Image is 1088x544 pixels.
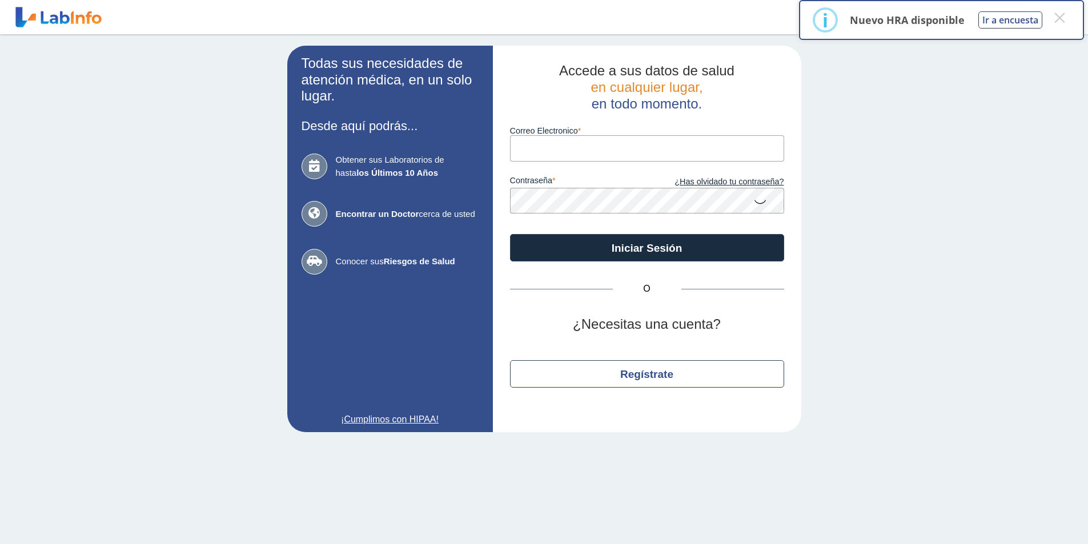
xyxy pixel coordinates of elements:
span: en todo momento. [592,96,702,111]
b: Riesgos de Salud [384,256,455,266]
button: Close this dialog [1049,7,1070,28]
label: Correo Electronico [510,126,784,135]
span: Conocer sus [336,255,479,268]
h2: ¿Necesitas una cuenta? [510,316,784,333]
p: Nuevo HRA disponible [850,13,965,27]
span: Accede a sus datos de salud [559,63,734,78]
button: Regístrate [510,360,784,388]
a: ¡Cumplimos con HIPAA! [302,413,479,426]
span: en cualquier lugar, [591,79,702,95]
div: i [822,10,828,30]
h3: Desde aquí podrás... [302,119,479,133]
span: cerca de usted [336,208,479,221]
b: Encontrar un Doctor [336,209,419,219]
h2: Todas sus necesidades de atención médica, en un solo lugar. [302,55,479,104]
span: Obtener sus Laboratorios de hasta [336,154,479,179]
a: ¿Has olvidado tu contraseña? [647,176,784,188]
b: los Últimos 10 Años [356,168,438,178]
button: Iniciar Sesión [510,234,784,261]
button: Ir a encuesta [978,11,1042,29]
label: contraseña [510,176,647,188]
span: O [613,282,681,296]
